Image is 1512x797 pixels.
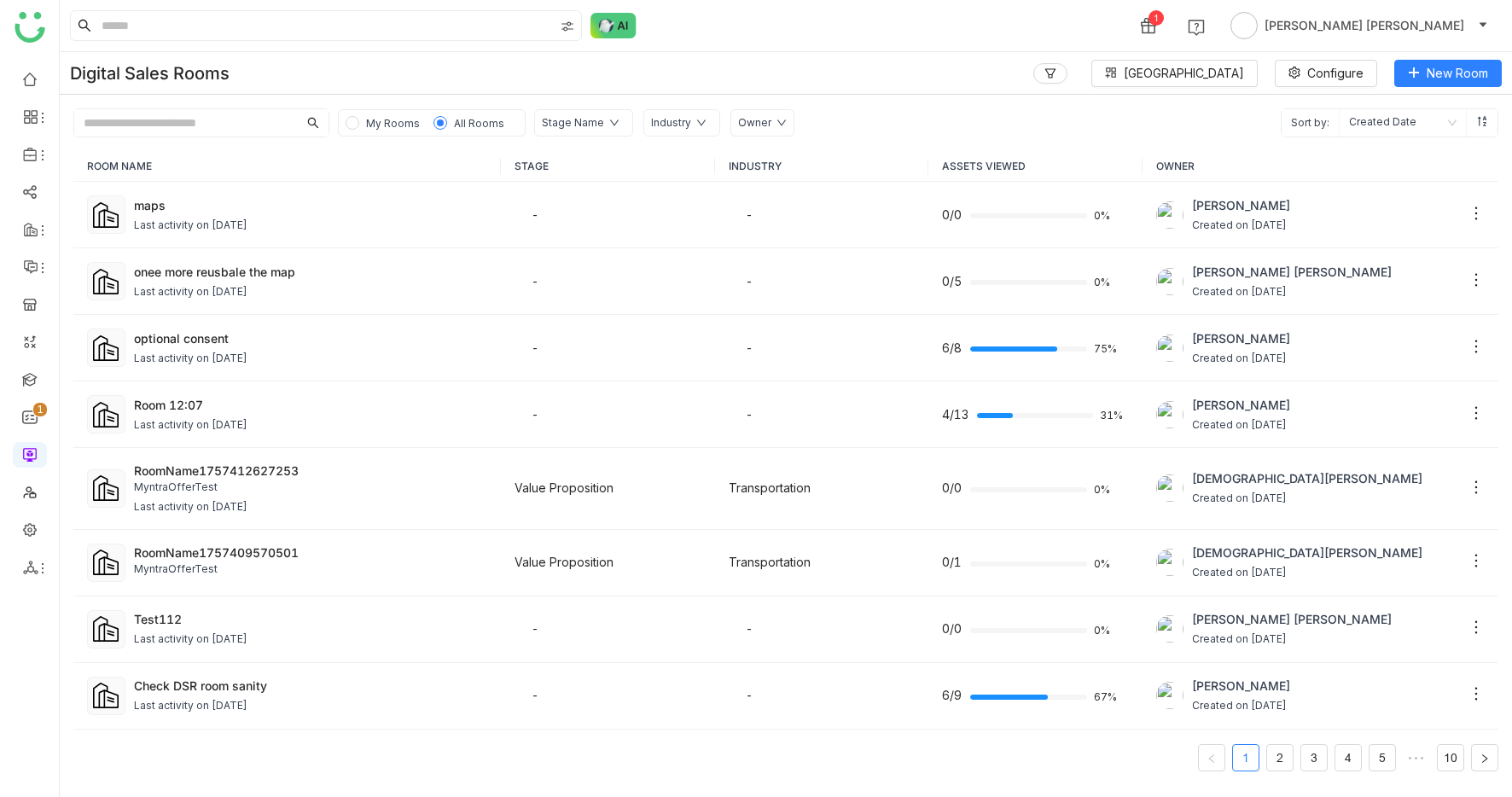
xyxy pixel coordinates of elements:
div: Last activity on [DATE] [134,631,247,648]
span: 75% [1094,344,1114,354]
p: 1 [37,401,44,418]
img: search-type.svg [561,20,574,33]
span: Sort by: [1282,109,1339,137]
span: 0% [1094,625,1114,636]
a: 1 [1233,745,1259,771]
span: [PERSON_NAME] [PERSON_NAME] [1265,16,1464,35]
span: 0% [1094,211,1114,221]
span: - [746,274,753,288]
span: [PERSON_NAME] [1192,677,1290,695]
a: 4 [1335,745,1361,771]
span: 0/0 [942,206,962,224]
button: [GEOGRAPHIC_DATA] [1091,60,1258,87]
span: Value Proposition [515,555,614,569]
span: 67% [1094,692,1114,702]
img: 684a959c82a3912df7c0cd23 [1156,615,1183,643]
img: 684a9b06de261c4b36a3cf65 [1156,549,1183,576]
span: Created on [DATE] [1192,417,1290,433]
span: - [746,688,753,702]
div: Last activity on [DATE] [134,698,247,714]
li: 2 [1266,744,1294,771]
th: OWNER [1143,151,1499,182]
button: Previous Page [1198,744,1225,771]
span: 6/8 [942,339,962,358]
div: Stage Name [542,115,604,131]
div: Last activity on [DATE] [134,284,247,300]
div: Last activity on [DATE] [134,351,247,367]
img: 684a959c82a3912df7c0cd23 [1156,268,1183,295]
span: Transportation [729,480,811,495]
div: Owner [738,115,771,131]
span: [GEOGRAPHIC_DATA] [1124,64,1244,83]
span: 0/0 [942,620,962,638]
div: Last activity on [DATE] [134,417,247,433]
li: Next 5 Pages [1403,744,1430,771]
span: Value Proposition [515,480,614,495]
span: [DEMOGRAPHIC_DATA][PERSON_NAME] [1192,469,1422,488]
img: ask-buddy-normal.svg [590,13,637,38]
span: - [532,340,538,355]
div: onee more reusbale the map [134,263,487,281]
div: Test112 [134,610,487,628]
span: Created on [DATE] [1192,218,1290,234]
img: 684a9aedde261c4b36a3ced9 [1156,201,1183,229]
span: New Room [1427,64,1488,83]
span: [DEMOGRAPHIC_DATA][PERSON_NAME] [1192,544,1422,562]
nz-select-item: Created Date [1349,109,1457,137]
span: - [532,688,538,702]
span: 0/1 [942,553,962,572]
span: [PERSON_NAME] [1192,196,1290,215]
div: optional consent [134,329,487,347]
span: - [746,207,753,222]
span: 0% [1094,485,1114,495]
span: ••• [1403,744,1430,771]
a: 10 [1438,745,1463,771]
span: - [532,274,538,288]
th: ROOM NAME [73,151,501,182]
th: STAGE [501,151,715,182]
img: 684a9aedde261c4b36a3ced9 [1156,682,1183,709]
img: help.svg [1188,19,1205,36]
div: RoomName1757409570501 [134,544,487,561]
span: - [746,621,753,636]
span: [PERSON_NAME] [PERSON_NAME] [1192,610,1392,629]
img: logo [15,12,45,43]
span: Created on [DATE] [1192,698,1290,714]
button: New Room [1394,60,1502,87]
span: 0% [1094,559,1114,569]
span: My Rooms [366,117,420,130]
div: Check DSR room sanity [134,677,487,695]
nz-badge-sup: 1 [33,403,47,416]
div: Digital Sales Rooms [70,63,230,84]
span: 0% [1094,277,1114,288]
img: avatar [1230,12,1258,39]
div: RoomName1757412627253 [134,462,487,480]
span: Configure [1307,64,1364,83]
span: Transportation [729,555,811,569]
span: 31% [1100,410,1120,421]
img: 684a9aedde261c4b36a3ced9 [1156,401,1183,428]
button: [PERSON_NAME] [PERSON_NAME] [1227,12,1492,39]
li: 1 [1232,744,1259,771]
div: MyntraOfferTest [134,561,487,578]
span: 0/5 [942,272,962,291]
a: 5 [1370,745,1395,771]
li: 3 [1300,744,1328,771]
span: 4/13 [942,405,968,424]
span: Created on [DATE] [1192,565,1422,581]
div: Last activity on [DATE] [134,218,247,234]
th: INDUSTRY [715,151,929,182]
li: 4 [1335,744,1362,771]
span: - [746,407,753,422]
span: - [532,207,538,222]
span: Created on [DATE] [1192,351,1290,367]
span: All Rooms [454,117,504,130]
button: Configure [1275,60,1377,87]
div: MyntraOfferTest [134,480,487,496]
button: Next Page [1471,744,1498,771]
div: Room 12:07 [134,396,487,414]
span: 6/9 [942,686,962,705]
span: - [532,407,538,422]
